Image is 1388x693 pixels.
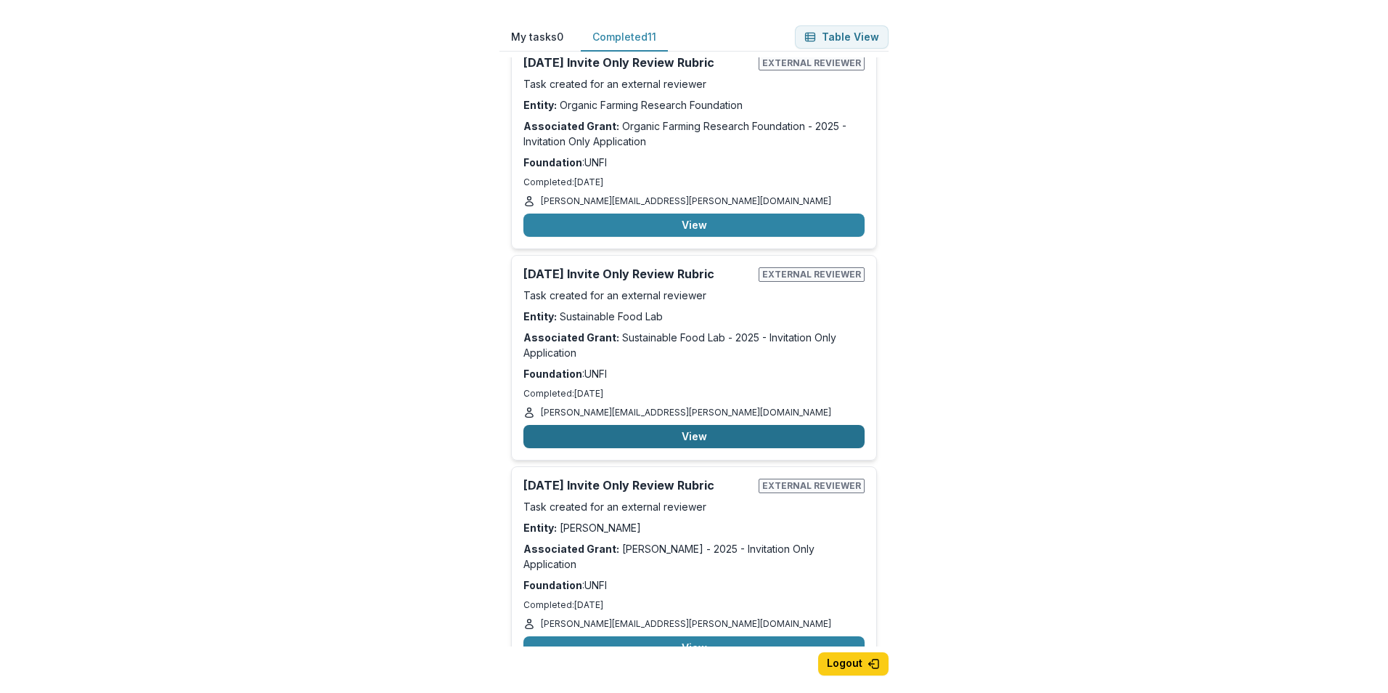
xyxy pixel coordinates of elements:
[795,25,889,49] button: Table View
[541,195,831,208] p: [PERSON_NAME][EMAIL_ADDRESS][PERSON_NAME][DOMAIN_NAME]
[581,23,668,52] button: Completed 11
[541,406,831,419] p: [PERSON_NAME][EMAIL_ADDRESS][PERSON_NAME][DOMAIN_NAME]
[523,499,865,514] p: Task created for an external reviewer
[818,652,889,676] button: Logout
[523,579,582,591] strong: Foundation
[523,541,865,572] p: [PERSON_NAME] - 2025 - Invitation Only Application
[523,387,865,400] p: Completed: [DATE]
[523,97,865,113] p: Organic Farming Research Foundation
[523,56,753,70] h2: [DATE] Invite Only Review Rubric
[523,636,865,660] button: View
[523,156,582,169] strong: Foundation
[523,368,582,380] strong: Foundation
[499,23,575,52] button: My tasks 0
[759,267,865,282] span: External reviewer
[523,176,865,189] p: Completed: [DATE]
[523,577,865,593] p: : UNFI
[759,56,865,70] span: External reviewer
[523,214,865,237] button: View
[523,366,865,381] p: : UNFI
[523,520,865,535] p: [PERSON_NAME]
[523,288,865,303] p: Task created for an external reviewer
[523,76,865,92] p: Task created for an external reviewer
[759,479,865,493] span: External reviewer
[523,479,753,493] h2: [DATE] Invite Only Review Rubric
[523,425,865,448] button: View
[523,331,619,344] strong: Associated Grant:
[523,543,619,555] strong: Associated Grant:
[523,99,557,111] strong: Entity:
[541,617,831,631] p: [PERSON_NAME][EMAIL_ADDRESS][PERSON_NAME][DOMAIN_NAME]
[523,330,865,360] p: Sustainable Food Lab - 2025 - Invitation Only Application
[523,120,619,132] strong: Associated Grant:
[523,267,753,281] h2: [DATE] Invite Only Review Rubric
[523,309,865,324] p: Sustainable Food Lab
[523,310,557,323] strong: Entity:
[523,522,557,534] strong: Entity:
[523,155,865,170] p: : UNFI
[523,599,865,612] p: Completed: [DATE]
[523,118,865,149] p: Organic Farming Research Foundation - 2025 - Invitation Only Application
